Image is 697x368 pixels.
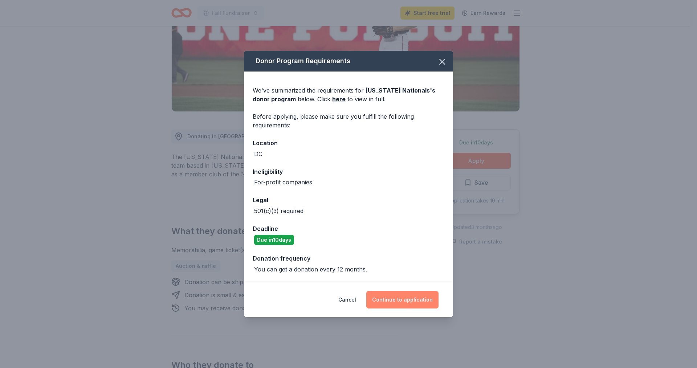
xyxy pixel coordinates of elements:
button: Continue to application [366,291,439,308]
div: For-profit companies [254,178,312,187]
button: Cancel [338,291,356,308]
div: Location [253,138,444,148]
div: Before applying, please make sure you fulfill the following requirements: [253,112,444,130]
div: You can get a donation every 12 months. [254,265,367,274]
div: Deadline [253,224,444,233]
div: We've summarized the requirements for below. Click to view in full. [253,86,444,103]
div: Legal [253,195,444,205]
div: 501(c)(3) required [254,207,303,215]
div: Ineligibility [253,167,444,176]
div: DC [254,150,262,158]
div: Donor Program Requirements [244,51,453,71]
a: here [332,95,346,103]
div: Due in 10 days [254,235,294,245]
div: Donation frequency [253,254,444,263]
